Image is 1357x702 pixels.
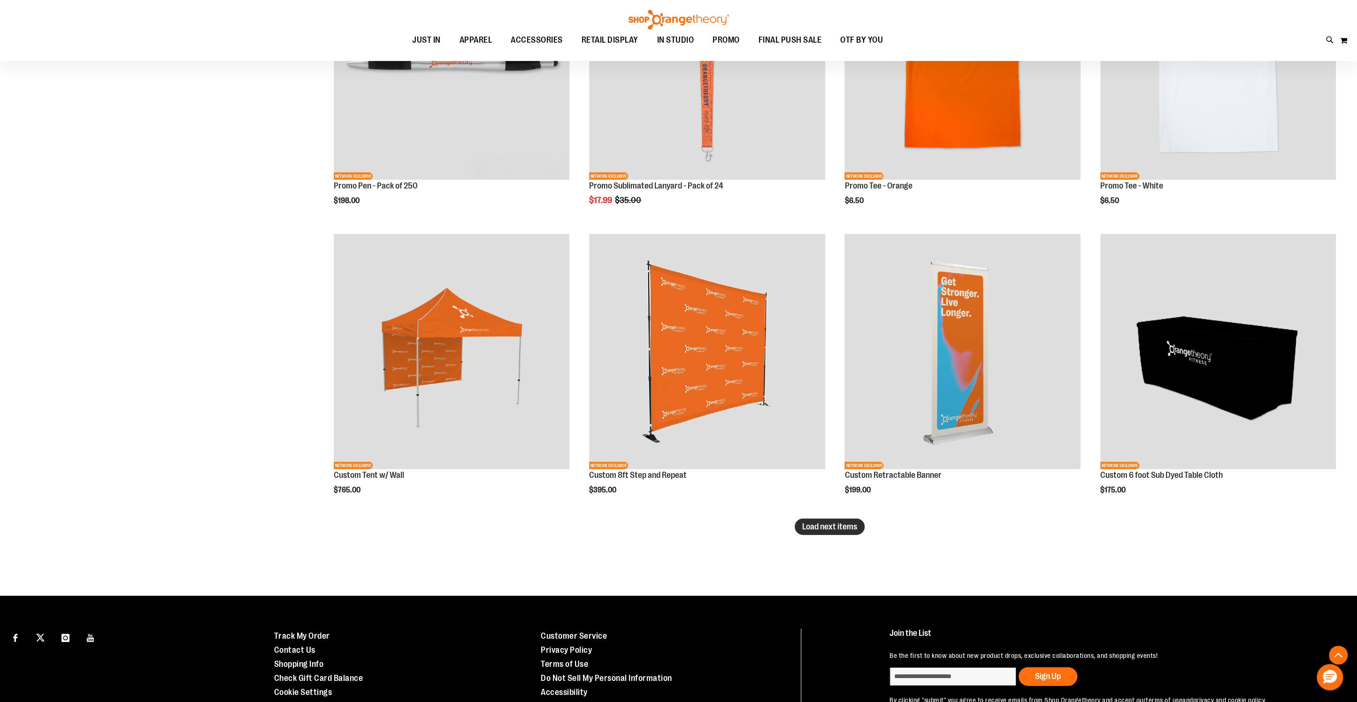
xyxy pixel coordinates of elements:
a: ACCESSORIES [501,30,572,51]
div: product [584,229,829,518]
span: $175.00 [1100,486,1127,494]
span: $6.50 [1100,196,1120,205]
img: Shop Orangetheory [627,10,730,30]
a: OTF Custom Tent w/single sided wall OrangeNETWORK EXCLUSIVE [334,234,569,471]
h4: Join the List [889,629,1328,646]
a: Custom Retractable Banner [844,470,941,480]
a: Visit our Instagram page [57,629,74,645]
span: NETWORK EXCLUSIVE [844,462,883,469]
div: product [329,229,574,518]
span: ACCESSORIES [511,30,563,51]
span: NETWORK EXCLUSIVE [334,173,373,180]
img: OTF 8ft Step and Repeat [589,234,825,469]
a: Visit our Youtube page [83,629,99,645]
img: OTF Custom Tent w/single sided wall Orange [334,234,569,469]
a: Promo Sublimated Lanyard - Pack of 24 [589,181,723,190]
a: OTF 8ft Step and RepeatNETWORK EXCLUSIVE [589,234,825,471]
span: $765.00 [334,486,362,494]
a: Visit our Facebook page [7,629,23,645]
span: Load next items [802,522,857,531]
a: APPAREL [450,30,502,51]
button: Hello, have a question? Let’s chat. [1317,664,1343,690]
a: Custom 6 foot Sub Dyed Table Cloth [1100,470,1223,480]
span: RETAIL DISPLAY [582,30,638,51]
span: NETWORK EXCLUSIVE [334,462,373,469]
a: Do Not Sell My Personal Information [541,673,672,683]
span: NETWORK EXCLUSIVE [844,173,883,180]
a: PROMO [703,30,749,51]
span: $6.50 [844,196,865,205]
a: Custom Tent w/ Wall [334,470,404,480]
a: IN STUDIO [648,30,704,51]
a: RETAIL DISPLAY [572,30,648,51]
span: Sign Up [1035,672,1061,681]
span: $199.00 [844,486,872,494]
span: APPAREL [460,30,492,51]
a: Customer Service [541,631,607,641]
a: Shopping Info [274,659,324,669]
a: OTF 6 foot Sub Dyed Table ClothNETWORK EXCLUSIVE [1100,234,1336,471]
img: OTF 6 foot Sub Dyed Table Cloth [1100,234,1336,469]
span: $198.00 [334,196,361,205]
span: NETWORK EXCLUSIVE [589,462,628,469]
span: OTF BY YOU [840,30,883,51]
span: $395.00 [589,486,618,494]
a: Check Gift Card Balance [274,673,363,683]
span: PROMO [713,30,740,51]
div: product [1096,229,1341,518]
span: $35.00 [615,196,643,205]
input: enter email [889,667,1016,686]
span: NETWORK EXCLUSIVE [1100,462,1139,469]
a: OTF BY YOU [831,30,892,51]
a: Accessibility [541,687,588,697]
span: NETWORK EXCLUSIVE [1100,173,1139,180]
a: Contact Us [274,645,315,655]
span: NETWORK EXCLUSIVE [589,173,628,180]
a: Custom 8ft Step and Repeat [589,470,687,480]
div: product [840,229,1085,518]
span: IN STUDIO [657,30,694,51]
a: JUST IN [403,30,450,51]
a: Promo Pen - Pack of 250 [334,181,418,190]
a: Privacy Policy [541,645,592,655]
a: Track My Order [274,631,330,641]
span: $17.99 [589,196,613,205]
a: FINAL PUSH SALE [749,30,831,51]
button: Sign Up [1019,667,1077,686]
a: Promo Tee - White [1100,181,1163,190]
a: Terms of Use [541,659,588,669]
img: OTF Custom Retractable Banner Orange [844,234,1080,469]
a: OTF Custom Retractable Banner OrangeNETWORK EXCLUSIVE [844,234,1080,471]
span: FINAL PUSH SALE [759,30,822,51]
a: Promo Tee - Orange [844,181,912,190]
a: Visit our X page [32,629,49,645]
button: Load next items [795,519,865,535]
button: Back To Top [1329,646,1348,664]
a: Cookie Settings [274,687,332,697]
p: Be the first to know about new product drops, exclusive collaborations, and shopping events! [889,651,1328,660]
img: Twitter [36,634,45,642]
span: JUST IN [412,30,441,51]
